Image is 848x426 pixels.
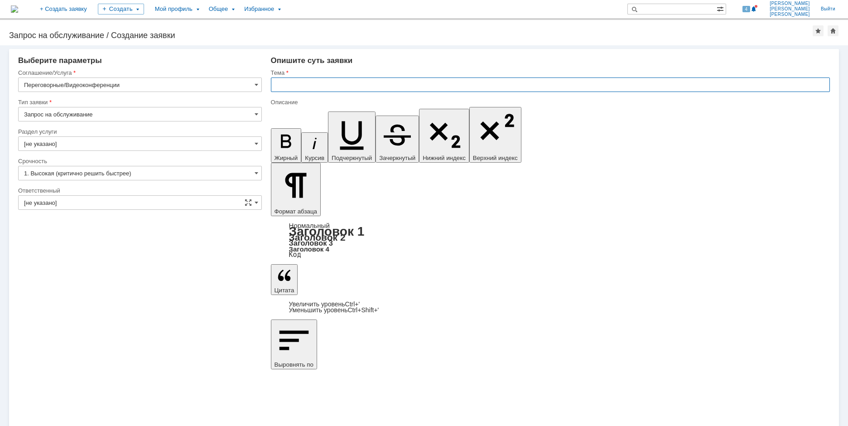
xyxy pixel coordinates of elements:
[423,155,466,161] span: Нижний индекс
[98,4,144,15] div: Создать
[717,4,726,13] span: Расширенный поиск
[376,116,419,163] button: Зачеркнутый
[9,31,813,40] div: Запрос на обслуживание / Создание заявки
[271,301,830,313] div: Цитата
[379,155,415,161] span: Зачеркнутый
[305,155,324,161] span: Курсив
[473,155,518,161] span: Верхний индекс
[18,158,260,164] div: Срочность
[289,239,333,247] a: Заголовок 3
[271,264,298,295] button: Цитата
[828,25,838,36] div: Сделать домашней страницей
[289,232,346,242] a: Заголовок 2
[770,1,810,6] span: [PERSON_NAME]
[289,224,365,238] a: Заголовок 1
[245,199,252,206] span: Сложная форма
[275,287,294,294] span: Цитата
[271,223,830,258] div: Формат абзаца
[770,6,810,12] span: [PERSON_NAME]
[275,361,313,368] span: Выровнять по
[289,251,301,259] a: Код
[289,300,360,308] a: Increase
[469,107,521,163] button: Верхний индекс
[742,6,751,12] span: 4
[275,155,298,161] span: Жирный
[271,128,302,163] button: Жирный
[301,132,328,163] button: Курсив
[328,111,376,163] button: Подчеркнутый
[11,5,18,13] a: Перейти на домашнюю страницу
[11,5,18,13] img: logo
[18,56,102,65] span: Выберите параметры
[271,99,828,105] div: Описание
[289,222,330,229] a: Нормальный
[18,129,260,135] div: Раздел услуги
[332,155,372,161] span: Подчеркнутый
[813,25,824,36] div: Добавить в избранное
[18,99,260,105] div: Тип заявки
[275,208,317,215] span: Формат абзаца
[289,306,379,314] a: Decrease
[18,188,260,194] div: Ответственный
[271,56,353,65] span: Опишите суть заявки
[347,306,379,314] span: Ctrl+Shift+'
[289,245,329,253] a: Заголовок 4
[271,163,321,216] button: Формат абзаца
[271,70,828,76] div: Тема
[18,70,260,76] div: Соглашение/Услуга
[345,300,360,308] span: Ctrl+'
[419,109,469,163] button: Нижний индекс
[770,12,810,17] span: [PERSON_NAME]
[271,319,317,369] button: Выровнять по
